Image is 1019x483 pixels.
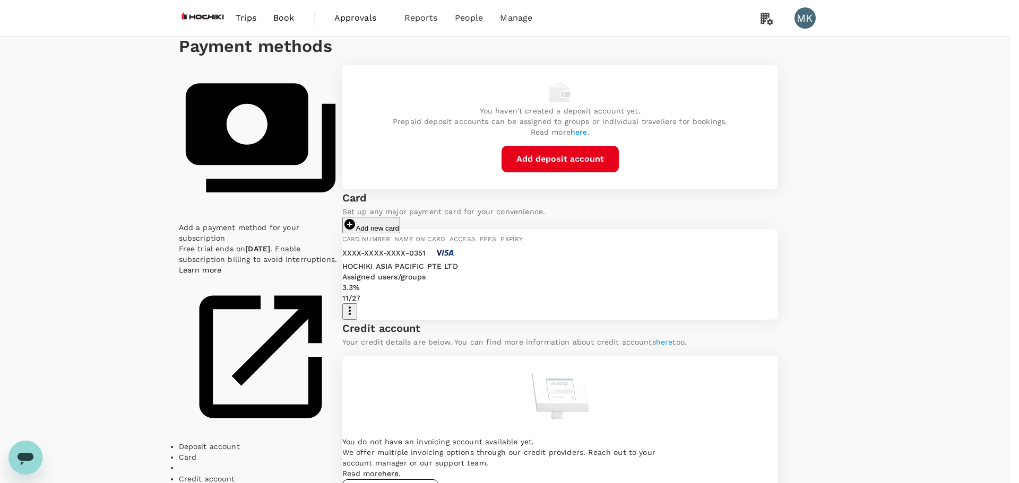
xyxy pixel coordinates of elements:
p: You do not have an invoicing account available yet. We offer multiple invoicing options through o... [342,436,778,468]
span: Approvals [334,12,387,24]
li: Card [179,452,342,462]
p: Add a payment method for your subscription [179,222,342,243]
a: here [382,469,399,478]
p: 11 / 27 [342,293,778,303]
span: Expiry [500,235,523,243]
p: 3.3 % [342,282,778,293]
p: Set up any major payment card for your convenience. [342,206,778,217]
span: Book [273,12,295,24]
span: Name on card [394,235,445,243]
iframe: Button to launch messaging window [8,441,42,475]
span: Fees [480,235,497,243]
li: Deposit account [179,441,342,452]
p: You haven't created a deposit account yet. Prepaid deposit accounts can be assigned to groups or ... [393,106,727,137]
span: Assigned users/groups [342,273,426,281]
span: here [571,128,588,136]
p: Learn more [179,265,342,275]
p: HOCHIKI ASIA PACIFIC PTE LTD [342,261,778,271]
p: Free trial ends on . Enable subscription billing to avoid interruptions. [179,243,342,265]
b: [DATE] [245,244,270,253]
span: Trips [236,12,256,24]
p: Read more . [342,468,778,479]
span: Card number [342,235,391,243]
img: empty [549,82,571,103]
img: visa [430,245,459,261]
span: Access [450,235,476,243]
div: MK [795,7,816,29]
p: Your credit details are below. You can find more information about credit accounts too. [342,337,687,347]
span: Manage [500,12,532,24]
span: People [455,12,483,24]
p: XXXX-XXXX-XXXX-0351 [342,248,426,258]
span: Reports [404,12,438,24]
a: here [656,338,673,346]
img: Hochiki Asia Pacific Pte Ltd [179,6,228,30]
button: Add deposit account [502,146,619,172]
h6: Card [342,189,778,206]
button: Add new card [342,217,401,233]
h1: Payment methods [179,37,833,56]
h6: Credit account [342,320,421,337]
